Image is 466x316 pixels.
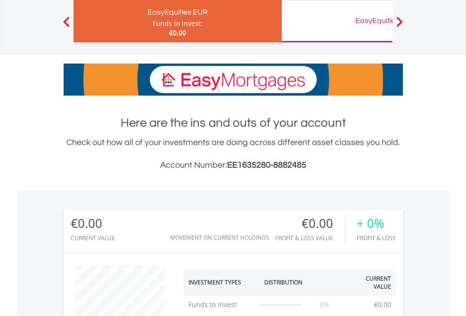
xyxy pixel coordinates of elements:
div: Funds to invest: [153,19,203,28]
th: Current Value [343,270,396,295]
h3: Account Number: [64,159,403,172]
div: EasyEquities EUR [79,6,276,19]
div: €0.00 [275,217,345,230]
div: Check out how all of your investments are doing across different asset classes you hold. [64,136,403,172]
div: Movement on Current Holdings: [170,235,270,241]
div: CURRENT VALUE [71,235,115,241]
span: €0.00 [169,28,186,37]
div: Distribution [264,278,302,286]
div: Profit & Loss [357,235,396,241]
img: EasyMortage Promotion Banner [64,64,403,96]
th: Investment Types [184,270,254,295]
td: 0% [307,295,343,314]
div: + 0% [357,217,396,230]
td: €0.00 [369,295,396,314]
h1: Here are the ins and outs of your account [64,114,403,131]
div: €0.00 [71,217,115,230]
div: Profit & Loss Value [275,235,345,241]
button: Next [390,21,409,31]
span: EE1635280-8882485 [227,161,306,170]
td: Funds to Invest [184,295,254,314]
button: Previous [57,21,76,31]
